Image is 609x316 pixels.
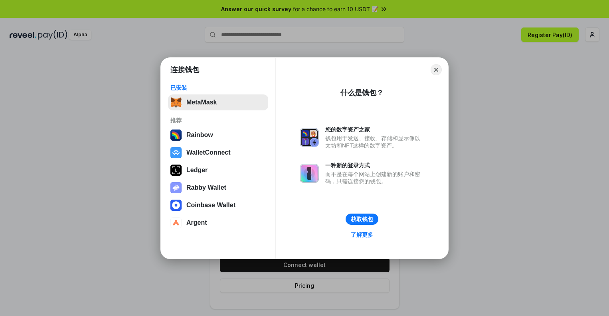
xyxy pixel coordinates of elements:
img: svg+xml,%3Csvg%20xmlns%3D%22http%3A%2F%2Fwww.w3.org%2F2000%2Fsvg%22%20width%3D%2228%22%20height%3... [170,165,182,176]
div: MetaMask [186,99,217,106]
img: svg+xml,%3Csvg%20width%3D%2228%22%20height%3D%2228%22%20viewBox%3D%220%200%2028%2028%22%20fill%3D... [170,217,182,228]
div: WalletConnect [186,149,231,156]
button: Rainbow [168,127,268,143]
div: 而不是在每个网站上创建新的账户和密码，只需连接您的钱包。 [325,171,424,185]
button: Coinbase Wallet [168,197,268,213]
img: svg+xml,%3Csvg%20width%3D%2228%22%20height%3D%2228%22%20viewBox%3D%220%200%2028%2028%22%20fill%3D... [170,147,182,158]
button: Ledger [168,162,268,178]
button: Rabby Wallet [168,180,268,196]
button: WalletConnect [168,145,268,161]
div: 您的数字资产之家 [325,126,424,133]
div: Argent [186,219,207,226]
img: svg+xml,%3Csvg%20xmlns%3D%22http%3A%2F%2Fwww.w3.org%2F2000%2Fsvg%22%20fill%3D%22none%22%20viewBox... [170,182,182,193]
img: svg+xml,%3Csvg%20xmlns%3D%22http%3A%2F%2Fwww.w3.org%2F2000%2Fsvg%22%20fill%3D%22none%22%20viewBox... [300,128,319,147]
div: 获取钱包 [351,216,373,223]
div: 了解更多 [351,231,373,238]
button: Argent [168,215,268,231]
h1: 连接钱包 [170,65,199,75]
div: 推荐 [170,117,266,124]
div: Rabby Wallet [186,184,226,191]
button: Close [431,64,442,75]
button: MetaMask [168,94,268,110]
div: 一种新的登录方式 [325,162,424,169]
img: svg+xml,%3Csvg%20width%3D%22120%22%20height%3D%22120%22%20viewBox%3D%220%200%20120%20120%22%20fil... [170,130,182,141]
div: 什么是钱包？ [340,88,384,98]
img: svg+xml,%3Csvg%20width%3D%2228%22%20height%3D%2228%22%20viewBox%3D%220%200%2028%2028%22%20fill%3D... [170,200,182,211]
button: 获取钱包 [346,214,378,225]
div: Coinbase Wallet [186,202,235,209]
div: Rainbow [186,132,213,139]
img: svg+xml,%3Csvg%20fill%3D%22none%22%20height%3D%2233%22%20viewBox%3D%220%200%2035%2033%22%20width%... [170,97,182,108]
img: svg+xml,%3Csvg%20xmlns%3D%22http%3A%2F%2Fwww.w3.org%2F2000%2Fsvg%22%20fill%3D%22none%22%20viewBox... [300,164,319,183]
div: Ledger [186,167,208,174]
div: 已安装 [170,84,266,91]
a: 了解更多 [346,230,378,240]
div: 钱包用于发送、接收、存储和显示像以太坊和NFT这样的数字资产。 [325,135,424,149]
